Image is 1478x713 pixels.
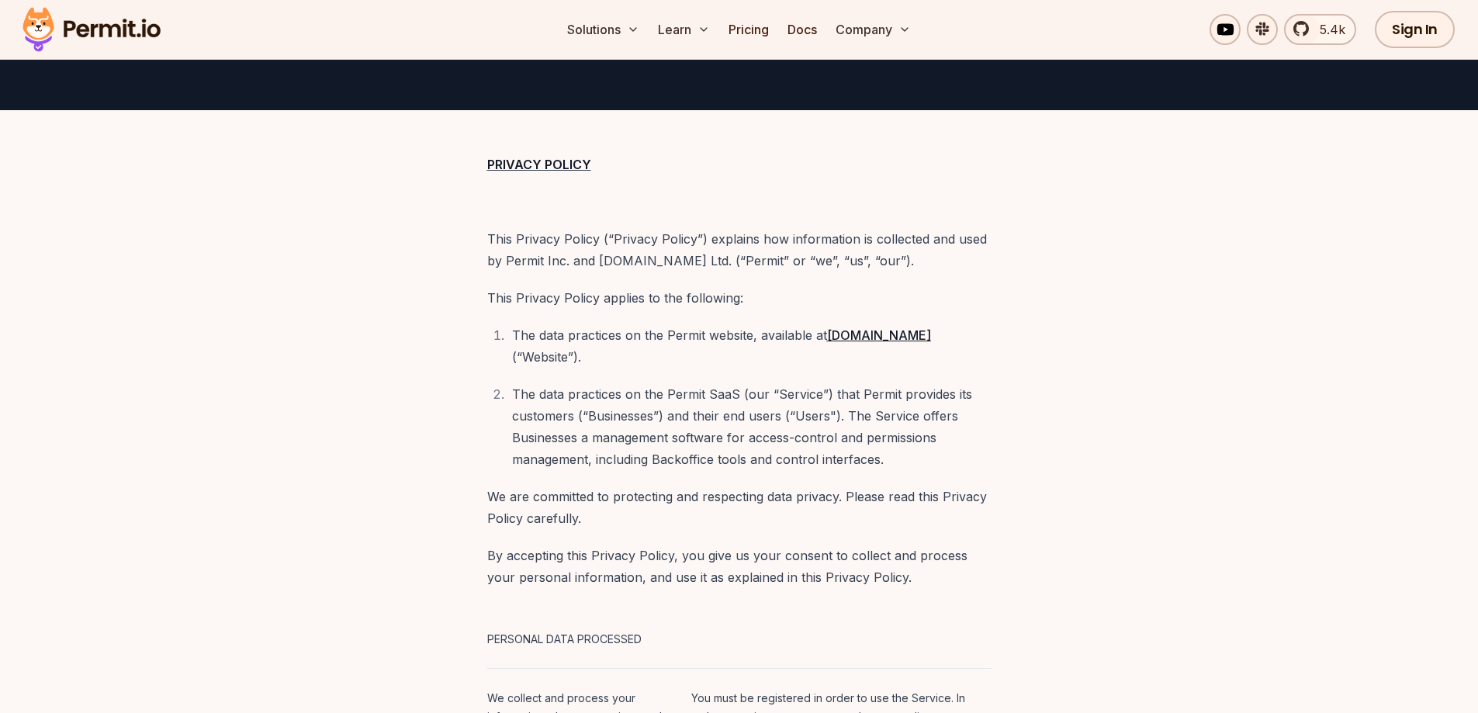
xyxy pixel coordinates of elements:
p: The data practices on the Permit SaaS (our “Service”) that Permit provides its customers (“Busine... [512,383,992,470]
button: Solutions [561,14,646,45]
span: 5.4k [1310,20,1345,39]
button: Learn [652,14,716,45]
p: This Privacy Policy applies to the following: [487,287,992,309]
p: We are committed to protecting and respecting data privacy. Please read this Privacy Policy caref... [487,486,992,529]
p: The data practices on the Permit website, available at (“Website”). [512,324,992,368]
strong: PRIVACY POLICY [487,157,591,172]
a: Sign In [1375,11,1455,48]
a: Docs [781,14,823,45]
p: This Privacy Policy (“Privacy Policy”) explains how information is collected and used by Permit I... [487,228,992,272]
p: PERSONAL DATA PROCESSED [487,630,686,649]
p: By accepting this Privacy Policy, you give us your consent to collect and process your personal i... [487,545,992,588]
img: Permit logo [16,3,168,56]
button: Company [829,14,917,45]
a: [DOMAIN_NAME] [827,327,931,343]
a: Pricing [722,14,775,45]
a: 5.4k [1284,14,1356,45]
